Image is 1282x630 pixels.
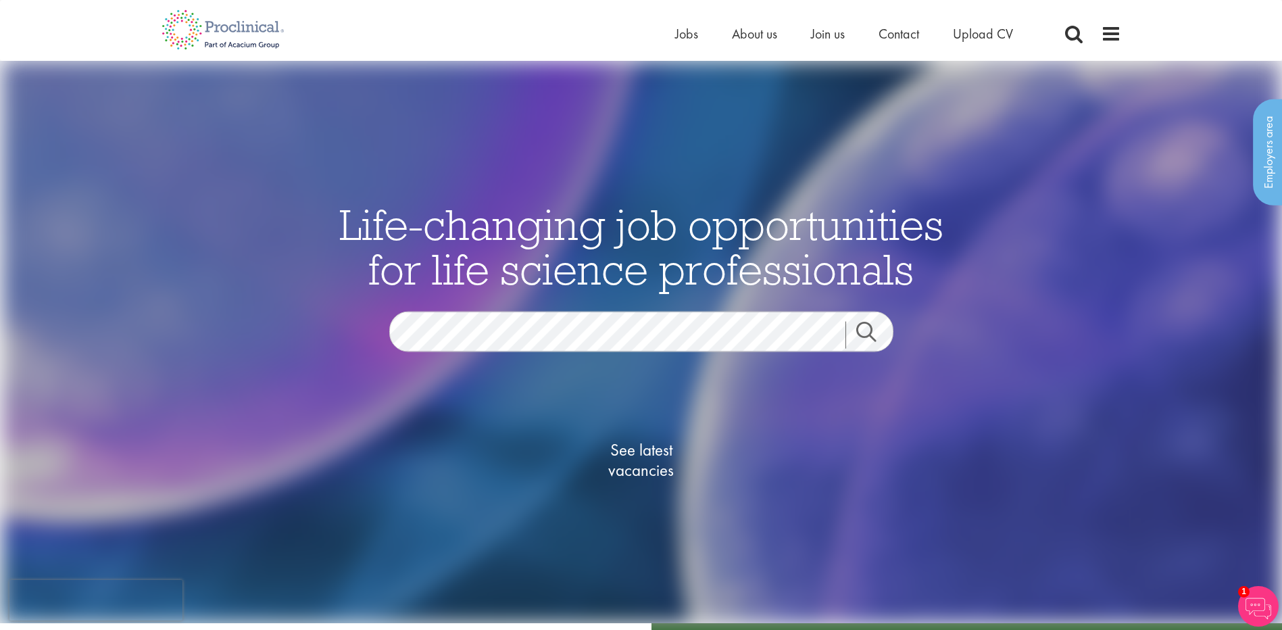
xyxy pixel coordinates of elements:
span: See latest vacancies [574,439,709,480]
a: Join us [811,25,845,43]
span: Life-changing job opportunities for life science professionals [339,197,943,295]
span: 1 [1238,586,1250,598]
a: Upload CV [953,25,1013,43]
a: About us [732,25,777,43]
a: Job search submit button [845,321,904,348]
a: Jobs [675,25,698,43]
a: Contact [879,25,919,43]
a: See latestvacancies [574,385,709,534]
img: Chatbot [1238,586,1279,627]
iframe: reCAPTCHA [9,580,182,621]
img: candidate home [2,61,1279,623]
